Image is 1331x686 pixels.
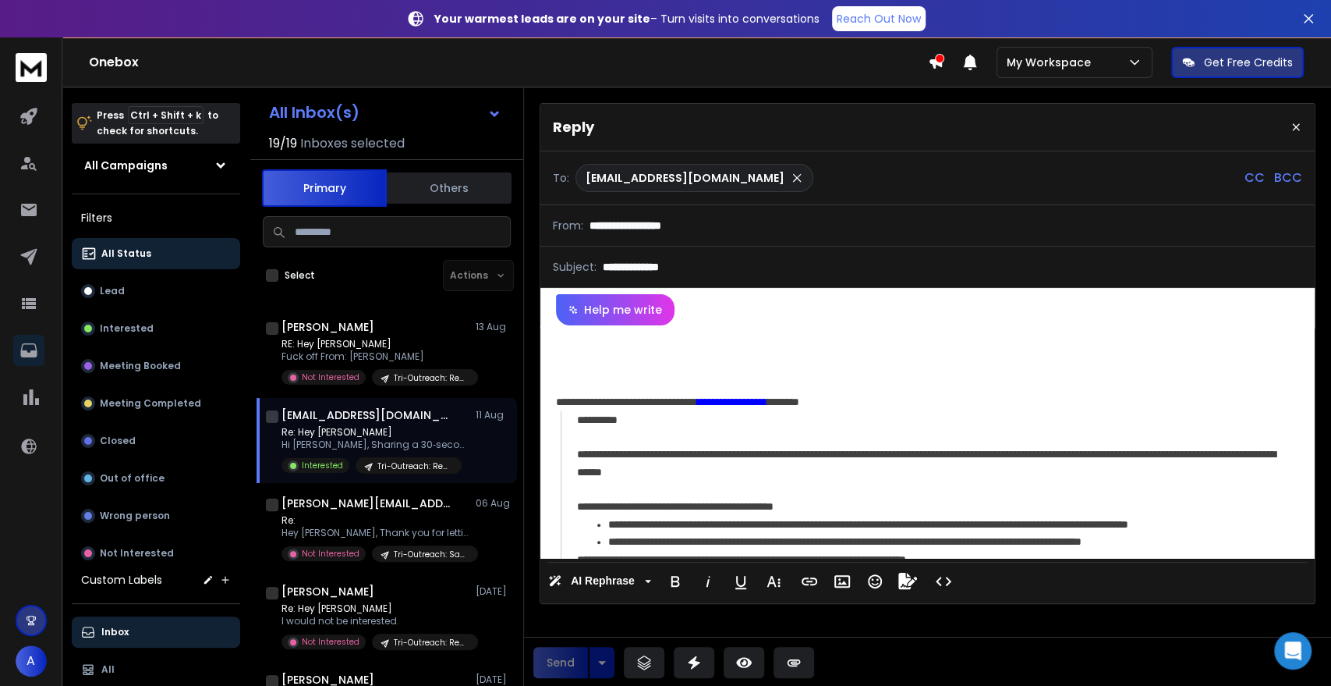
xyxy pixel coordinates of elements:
span: AI Rephrase [568,574,638,588]
p: My Workspace [1007,55,1097,70]
button: All [72,654,240,685]
a: Reach Out Now [832,6,926,31]
p: Interested [302,460,343,471]
p: Subject: [553,259,596,275]
p: All [101,663,115,676]
button: Bold (Ctrl+B) [660,566,690,597]
h1: [PERSON_NAME][EMAIL_ADDRESS][PERSON_NAME][DOMAIN_NAME] [281,496,453,511]
button: A [16,645,47,677]
p: 11 Aug [476,409,511,421]
button: Italic (Ctrl+I) [693,566,723,597]
p: Re: [281,514,469,527]
p: Reach Out Now [837,11,921,27]
p: Tri-Outreach: Real Estate [377,460,452,472]
h1: All Campaigns [84,158,168,173]
button: Meeting Booked [72,350,240,382]
p: From: [553,218,583,233]
p: Press to check for shortcuts. [97,108,218,139]
p: Tri-Outreach: SaaS/Tech [394,549,469,560]
button: Emoticons [860,566,890,597]
button: Closed [72,425,240,457]
h1: Onebox [89,53,928,72]
p: Not Interested [100,547,174,560]
button: Code View [929,566,958,597]
p: Tri-Outreach: Real Estate [394,372,469,384]
p: Reply [553,116,594,138]
p: Fuck off From: [PERSON_NAME] [281,350,469,363]
p: Get Free Credits [1204,55,1293,70]
p: Hi [PERSON_NAME], Sharing a 30‑second recap [281,439,469,451]
button: Others [387,171,512,205]
label: Select [285,269,315,282]
span: Ctrl + Shift + k [128,106,204,124]
h1: [EMAIL_ADDRESS][DOMAIN_NAME] [281,407,453,423]
button: Signature [893,566,922,597]
button: More Text [759,566,788,597]
div: Open Intercom Messenger [1274,632,1312,670]
button: Meeting Completed [72,388,240,419]
span: 19 / 19 [269,134,297,153]
button: Inbox [72,617,240,648]
p: RE: Hey [PERSON_NAME] [281,338,469,350]
p: To: [553,170,569,186]
h1: [PERSON_NAME] [281,584,374,599]
p: I would not be interested. [281,615,469,627]
p: – Turn visits into conversations [434,11,819,27]
p: [DATE] [476,674,511,686]
button: Get Free Credits [1171,47,1304,78]
h3: Filters [72,207,240,229]
p: Re: Hey [PERSON_NAME] [281,602,469,615]
button: Interested [72,313,240,344]
button: All Campaigns [72,150,240,181]
button: Primary [262,169,387,207]
button: Underline (Ctrl+U) [726,566,756,597]
button: Wrong person [72,500,240,531]
p: Not Interested [302,636,359,648]
p: Meeting Completed [100,397,201,410]
p: Re: Hey [PERSON_NAME] [281,426,469,439]
button: Insert Link (Ctrl+K) [795,566,824,597]
p: Wrong person [100,510,170,522]
p: Closed [100,435,136,447]
p: CC [1244,169,1265,187]
h3: Inboxes selected [300,134,405,153]
h1: [PERSON_NAME] [281,319,374,335]
p: Inbox [101,626,129,638]
p: Not Interested [302,371,359,383]
h3: Custom Labels [81,572,162,588]
button: Lead [72,275,240,307]
p: BCC [1274,169,1302,187]
button: All Status [72,238,240,269]
p: All Status [101,247,151,260]
p: Meeting Booked [100,360,181,372]
h1: All Inbox(s) [269,105,359,120]
p: [EMAIL_ADDRESS][DOMAIN_NAME] [586,170,784,186]
button: Not Interested [72,538,240,569]
p: Tri-Outreach: Real Estate [394,637,469,649]
p: Not Interested [302,548,359,560]
strong: Your warmest leads are on your site [434,11,650,27]
button: Out of office [72,463,240,494]
p: Hey [PERSON_NAME], Thank you for letting [281,527,469,539]
p: Interested [100,322,154,335]
p: 06 Aug [476,497,511,510]
p: [DATE] [476,585,511,598]
p: Lead [100,285,125,297]
p: 13 Aug [476,321,511,333]
img: logo [16,53,47,82]
button: Insert Image (Ctrl+P) [827,566,857,597]
button: All Inbox(s) [257,97,514,128]
button: Help me write [556,294,674,325]
p: Out of office [100,472,165,485]
button: AI Rephrase [545,566,654,597]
